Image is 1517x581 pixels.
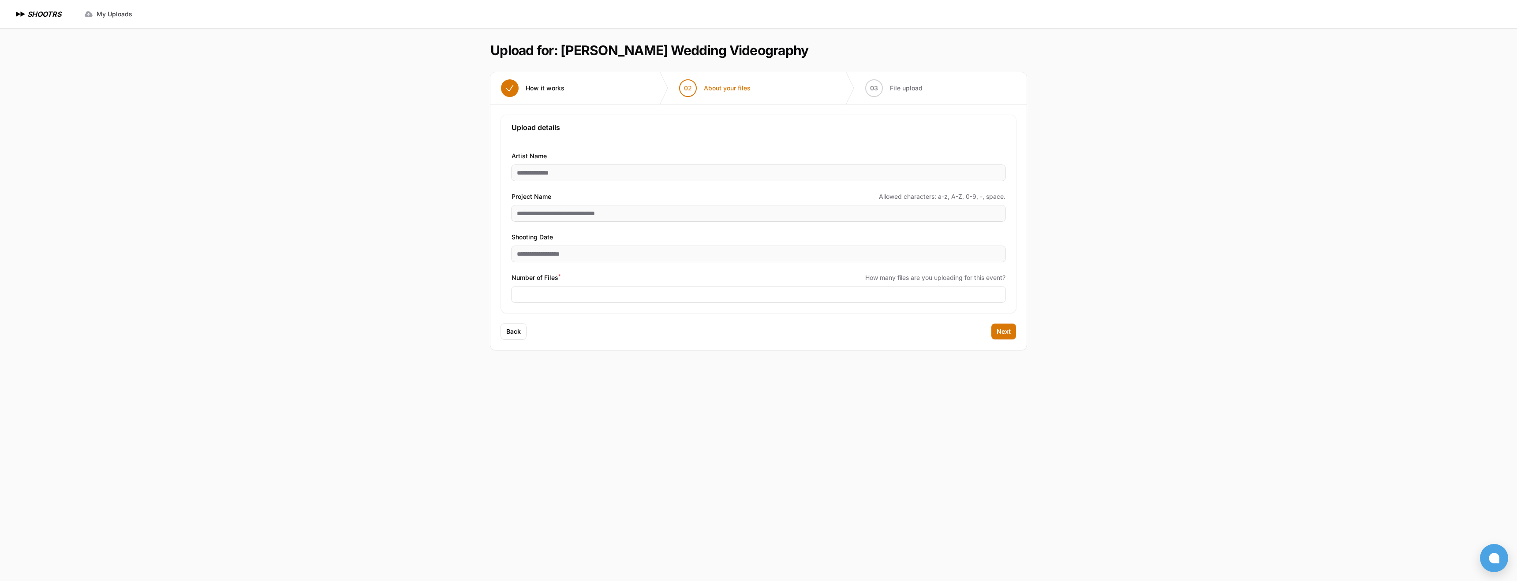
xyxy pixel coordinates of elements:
span: 02 [684,84,692,93]
img: SHOOTRS [14,9,27,19]
span: Project Name [512,191,551,202]
button: Open chat window [1480,544,1508,572]
span: My Uploads [97,10,132,19]
span: How many files are you uploading for this event? [865,273,1005,282]
button: 03 File upload [855,72,933,104]
button: 02 About your files [669,72,761,104]
button: How it works [490,72,575,104]
button: Next [991,324,1016,339]
h1: SHOOTRS [27,9,61,19]
span: Artist Name [512,151,547,161]
span: Shooting Date [512,232,553,242]
span: Next [997,327,1011,336]
span: How it works [526,84,564,93]
a: SHOOTRS SHOOTRS [14,9,61,19]
span: Number of Files [512,272,560,283]
span: 03 [870,84,878,93]
span: Back [506,327,521,336]
button: Back [501,324,526,339]
h3: Upload details [512,122,1005,133]
h1: Upload for: [PERSON_NAME] Wedding Videography [490,42,808,58]
span: About your files [704,84,751,93]
span: File upload [890,84,923,93]
a: My Uploads [79,6,138,22]
span: Allowed characters: a-z, A-Z, 0-9, -, space. [879,192,1005,201]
